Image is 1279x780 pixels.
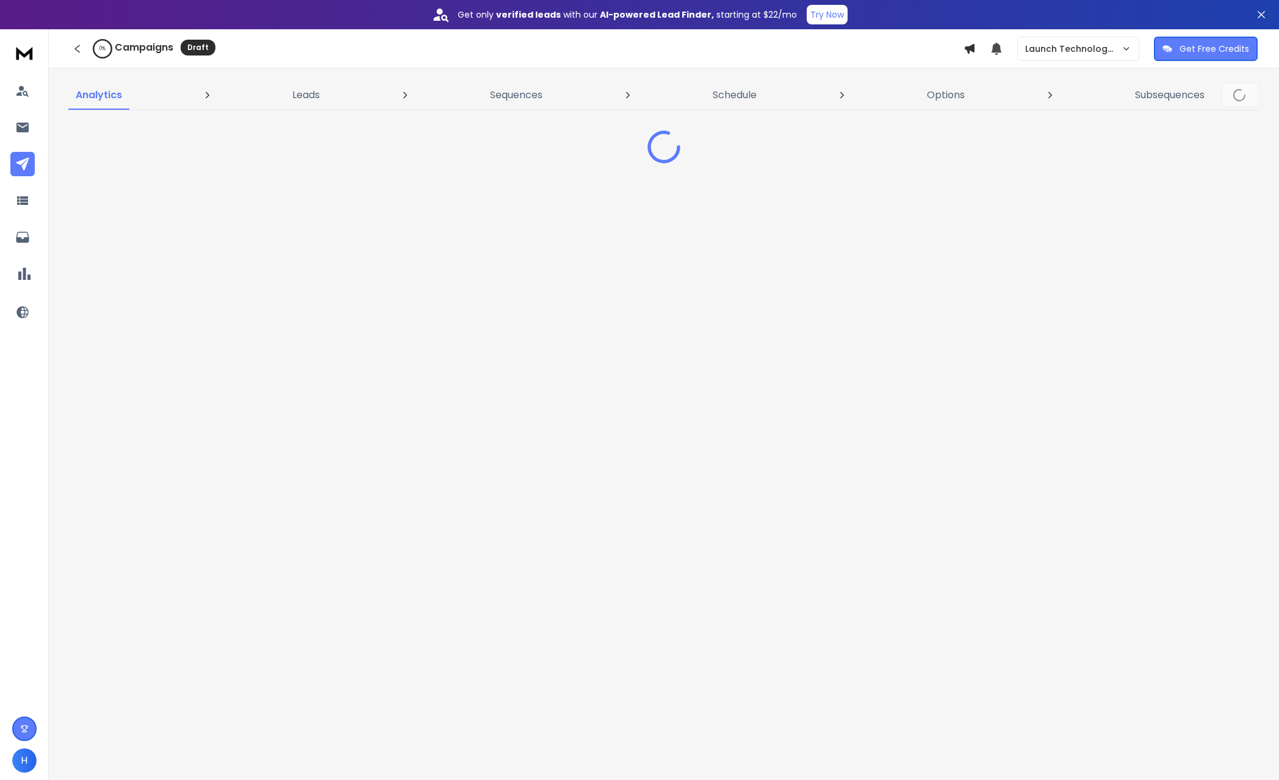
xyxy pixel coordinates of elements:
[483,81,550,110] a: Sequences
[181,40,215,55] div: Draft
[99,45,106,52] p: 0 %
[68,81,129,110] a: Analytics
[1025,43,1122,55] p: Launch Technology Group
[1135,88,1205,102] p: Subsequences
[292,88,320,102] p: Leads
[12,748,37,773] button: H
[920,81,972,110] a: Options
[600,9,714,21] strong: AI-powered Lead Finder,
[285,81,327,110] a: Leads
[12,41,37,64] img: logo
[810,9,844,21] p: Try Now
[115,40,173,55] h1: Campaigns
[1180,43,1249,55] p: Get Free Credits
[458,9,797,21] p: Get only with our starting at $22/mo
[705,81,764,110] a: Schedule
[1128,81,1212,110] a: Subsequences
[76,88,122,102] p: Analytics
[807,5,848,24] button: Try Now
[713,88,757,102] p: Schedule
[1154,37,1258,61] button: Get Free Credits
[490,88,542,102] p: Sequences
[496,9,561,21] strong: verified leads
[927,88,965,102] p: Options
